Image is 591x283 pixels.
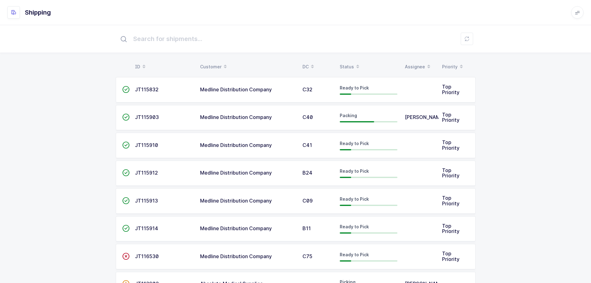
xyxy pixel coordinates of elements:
[302,253,312,259] span: C75
[200,225,272,231] span: Medline Distribution Company
[200,170,272,176] span: Medline Distribution Company
[25,7,51,17] h1: Shipping
[200,142,272,148] span: Medline Distribution Company
[302,142,312,148] span: C41
[340,252,369,257] span: Ready to Pick
[442,62,472,72] div: Priority
[200,253,272,259] span: Medline Distribution Company
[340,196,369,202] span: Ready to Pick
[122,142,130,148] span: 
[135,225,158,231] span: JT115914
[442,112,459,123] span: Top Priority
[442,250,459,262] span: Top Priority
[122,253,130,259] span: 
[200,114,272,120] span: Medline Distribution Company
[442,223,459,235] span: Top Priority
[340,168,369,174] span: Ready to Pick
[135,253,159,259] span: JT116530
[135,62,193,72] div: ID
[340,113,357,118] span: Packing
[116,29,476,49] input: Search for shipments...
[302,198,313,204] span: C09
[122,225,130,231] span: 
[200,198,272,204] span: Medline Distribution Company
[135,114,159,120] span: JT115903
[405,114,445,120] span: [PERSON_NAME]
[340,224,369,229] span: Ready to Pick
[122,170,130,176] span: 
[340,62,397,72] div: Status
[302,62,332,72] div: DC
[135,142,158,148] span: JT115910
[135,170,158,176] span: JT115912
[135,198,158,204] span: JT115913
[405,62,435,72] div: Assignee
[302,170,312,176] span: B24
[442,84,459,95] span: Top Priority
[122,114,130,120] span: 
[302,114,313,120] span: C40
[340,85,369,90] span: Ready to Pick
[442,139,459,151] span: Top Priority
[340,141,369,146] span: Ready to Pick
[442,167,459,179] span: Top Priority
[200,86,272,93] span: Medline Distribution Company
[442,195,459,207] span: Top Priority
[122,86,130,93] span: 
[302,86,312,93] span: C32
[135,86,159,93] span: JT115832
[302,225,311,231] span: B11
[200,62,295,72] div: Customer
[122,198,130,204] span: 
